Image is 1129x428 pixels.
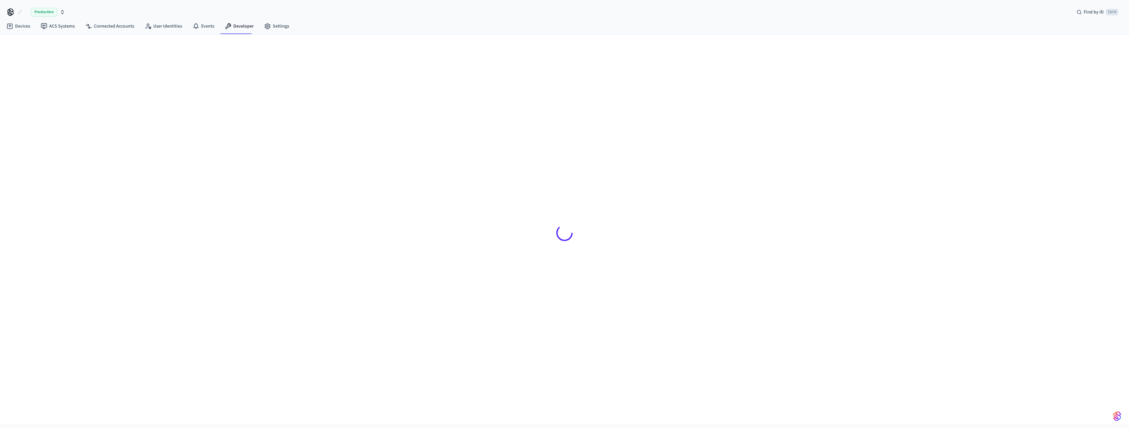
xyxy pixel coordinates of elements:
img: SeamLogoGradient.69752ec5.svg [1113,411,1121,421]
a: User Identities [139,20,187,32]
a: Devices [1,20,35,32]
a: Settings [259,20,294,32]
a: Events [187,20,220,32]
span: Production [31,8,57,16]
span: Ctrl K [1106,9,1118,15]
a: ACS Systems [35,20,80,32]
a: Developer [220,20,259,32]
div: Find by IDCtrl K [1071,6,1124,18]
span: Find by ID [1084,9,1104,15]
a: Connected Accounts [80,20,139,32]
